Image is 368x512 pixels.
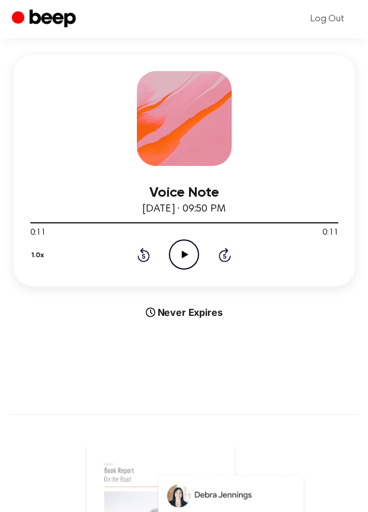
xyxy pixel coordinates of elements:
[299,5,356,33] a: Log Out
[322,227,338,239] span: 0:11
[12,8,79,31] a: Beep
[14,305,355,319] div: Never Expires
[142,204,225,215] span: [DATE] · 09:50 PM
[30,185,338,201] h3: Voice Note
[30,227,46,239] span: 0:11
[30,245,49,265] button: 1.0x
